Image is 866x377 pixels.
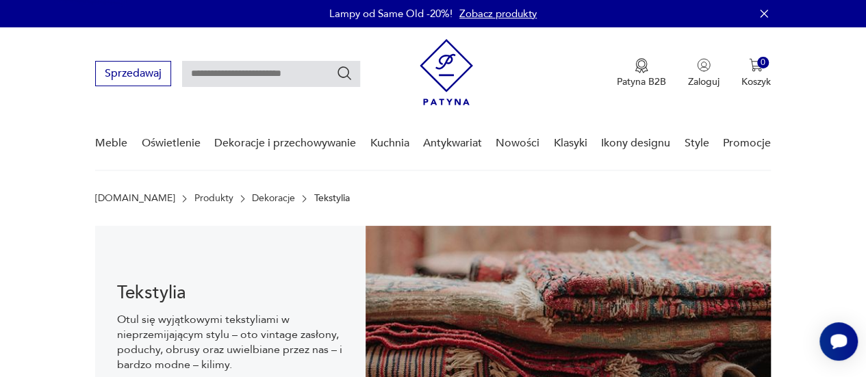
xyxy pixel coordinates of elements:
[617,58,666,88] a: Ikona medaluPatyna B2B
[370,117,409,170] a: Kuchnia
[617,75,666,88] p: Patyna B2B
[117,285,344,301] h1: Tekstylia
[423,117,482,170] a: Antykwariat
[95,117,127,170] a: Meble
[95,61,171,86] button: Sprzedawaj
[214,117,356,170] a: Dekoracje i przechowywanie
[554,117,587,170] a: Klasyki
[635,58,648,73] img: Ikona medalu
[420,39,473,105] img: Patyna - sklep z meblami i dekoracjami vintage
[688,58,719,88] button: Zaloguj
[601,117,670,170] a: Ikony designu
[617,58,666,88] button: Patyna B2B
[142,117,201,170] a: Oświetlenie
[336,65,353,81] button: Szukaj
[819,322,858,361] iframe: Smartsupp widget button
[757,57,769,68] div: 0
[741,58,771,88] button: 0Koszyk
[459,7,537,21] a: Zobacz produkty
[329,7,453,21] p: Lampy od Same Old -20%!
[496,117,539,170] a: Nowości
[688,75,719,88] p: Zaloguj
[749,58,763,72] img: Ikona koszyka
[723,117,771,170] a: Promocje
[117,312,344,372] p: Otul się wyjątkowymi tekstyliami w nieprzemijającym stylu – oto vintage zasłony, poduchy, obrusy ...
[697,58,711,72] img: Ikonka użytkownika
[314,193,350,204] p: Tekstylia
[741,75,771,88] p: Koszyk
[194,193,233,204] a: Produkty
[95,70,171,79] a: Sprzedawaj
[95,193,175,204] a: [DOMAIN_NAME]
[684,117,709,170] a: Style
[252,193,295,204] a: Dekoracje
